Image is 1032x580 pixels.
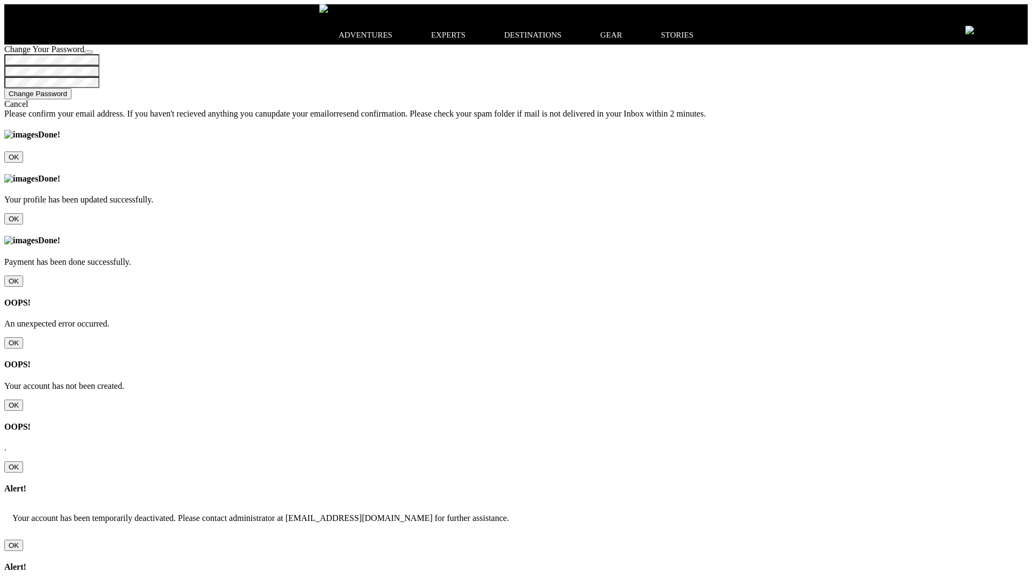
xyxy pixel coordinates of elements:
h4: OOPS! [4,422,1028,432]
span: resend confirmation [336,109,405,118]
p: Your account has been temporarily deactivated. Please contact administrator at [EMAIL_ADDRESS][DO... [4,505,1028,531]
p: Your account has not been created. [4,381,1028,391]
a: stories [661,15,694,55]
input: Close [4,461,23,473]
button: Change Password [4,88,71,99]
p: Your profile has been updated successfully. [4,195,1028,205]
span: update your email [267,109,329,118]
h4: OOPS! [4,298,1028,308]
a: experts [431,15,465,55]
div: Change Your Password [4,45,1028,54]
div: Please confirm your email address. If you haven't recieved anything you can or . Please check you... [4,109,1028,119]
h4: Done! [4,236,1028,245]
p: Payment has been done successfully. [4,257,1028,267]
h4: Alert! [4,562,1028,572]
input: Close [4,213,23,224]
h4: Done! [4,174,1028,184]
a: Close [4,540,23,549]
img: search-bar-icon.svg [319,4,328,13]
div: Cancel [4,99,1028,109]
p: . [4,443,1028,453]
p: adventures [339,31,392,40]
p: destinations [504,31,562,40]
button: Close [84,50,93,54]
img: images [4,236,38,245]
input: Close [4,337,23,349]
p: An unexpected error occurred. [4,319,1028,329]
img: images [4,174,38,184]
h4: Alert! [4,484,1028,494]
a: gear [600,15,622,55]
input: OK [4,540,23,551]
input: Close [4,275,23,287]
img: search-bar-icon.svg [965,26,974,34]
img: images [4,130,38,140]
input: Close [4,400,23,411]
p: experts [431,31,465,40]
h4: Done! [4,130,1028,140]
h4: OOPS! [4,360,1028,369]
input: Close [4,151,23,163]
